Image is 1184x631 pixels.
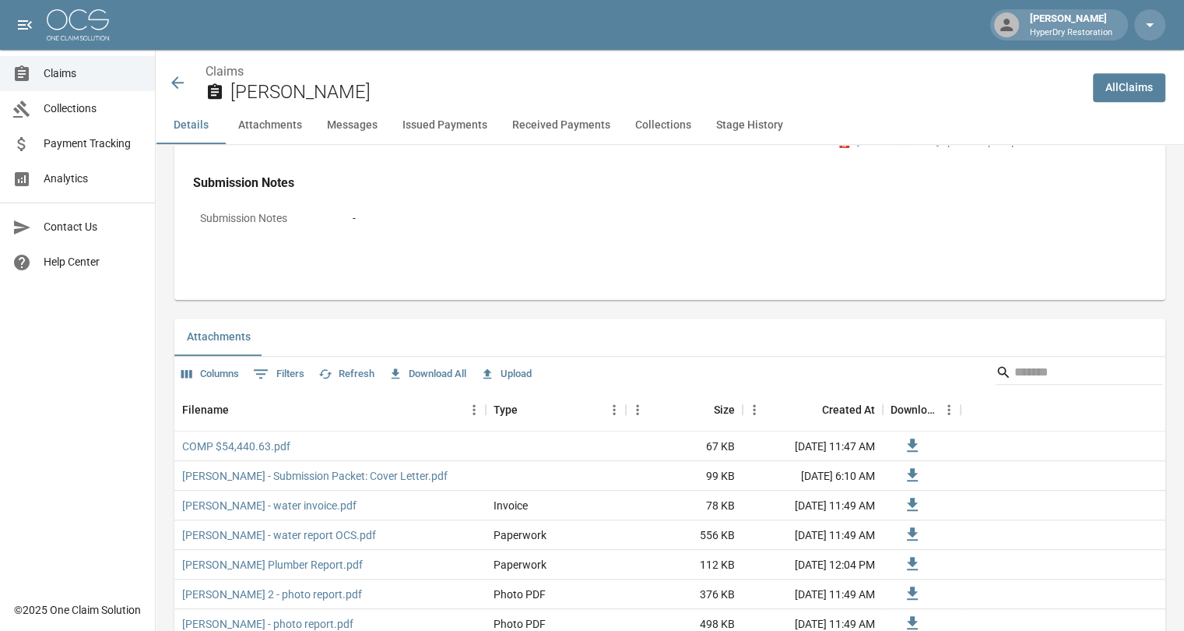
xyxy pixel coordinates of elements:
div: 556 KB [626,520,743,550]
span: Claims [44,65,142,82]
div: 112 KB [626,550,743,580]
button: Attachments [226,107,314,144]
div: [DATE] 11:49 AM [743,520,883,550]
button: Menu [626,398,649,421]
div: 376 KB [626,580,743,609]
a: COMP $54,440.63.pdf [182,439,290,454]
a: Claims [206,64,244,79]
div: Paperwork [494,557,546,573]
div: Download [891,388,937,432]
a: [PERSON_NAME] - water invoice.pdf [182,498,357,513]
div: Paperwork [494,527,546,543]
button: Menu [937,398,961,421]
div: anchor tabs [156,107,1184,144]
div: © 2025 One Claim Solution [14,602,141,618]
button: Download All [385,362,470,386]
button: Issued Payments [390,107,500,144]
nav: breadcrumb [206,62,1080,81]
button: Stage History [704,107,796,144]
button: Select columns [177,362,243,386]
a: [PERSON_NAME] - Submission Packet: Cover Letter.pdf [182,468,448,484]
span: Contact Us [44,219,142,235]
div: Invoice [494,498,528,513]
img: ocs-logo-white-transparent.png [47,9,109,41]
div: [DATE] 11:47 AM [743,432,883,461]
div: 99 KB [626,461,743,491]
div: Size [626,388,743,432]
button: Menu [603,398,626,421]
div: Photo PDF [494,587,546,602]
div: [DATE] 6:10 AM [743,461,883,491]
a: [PERSON_NAME] Plumber Report.pdf [182,557,363,573]
button: Attachments [174,319,263,356]
span: Payment Tracking [44,136,142,152]
div: Filename [182,388,229,432]
a: [PERSON_NAME] - water report OCS.pdf [182,527,376,543]
span: Help Center [44,254,142,270]
button: Refresh [314,362,378,386]
button: Details [156,107,226,144]
div: Filename [174,388,486,432]
div: Download [883,388,961,432]
div: - [353,210,1140,227]
p: Submission Notes [193,203,333,234]
div: related-list tabs [174,319,1165,356]
button: Collections [623,107,704,144]
span: Analytics [44,171,142,187]
div: Size [714,388,735,432]
a: [PERSON_NAME] 2 - photo report.pdf [182,587,362,602]
div: Search [996,360,1162,388]
div: [DATE] 11:49 AM [743,580,883,609]
button: Show filters [249,361,308,386]
div: 67 KB [626,432,743,461]
button: Messages [314,107,390,144]
a: AllClaims [1093,73,1165,102]
button: Menu [462,398,486,421]
p: HyperDry Restoration [1030,26,1112,40]
span: Collections [44,100,142,117]
div: Type [486,388,626,432]
div: 78 KB [626,491,743,520]
h4: Submission Notes [193,175,1147,191]
button: open drawer [9,9,40,41]
h2: [PERSON_NAME] [230,81,1080,104]
button: Received Payments [500,107,623,144]
div: [DATE] 12:04 PM [743,550,883,580]
div: [PERSON_NAME] [1024,11,1119,39]
button: Menu [743,398,766,421]
button: Upload [476,362,536,386]
div: Created At [822,388,875,432]
div: Created At [743,388,883,432]
div: Type [494,388,518,432]
div: [DATE] 11:49 AM [743,491,883,520]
